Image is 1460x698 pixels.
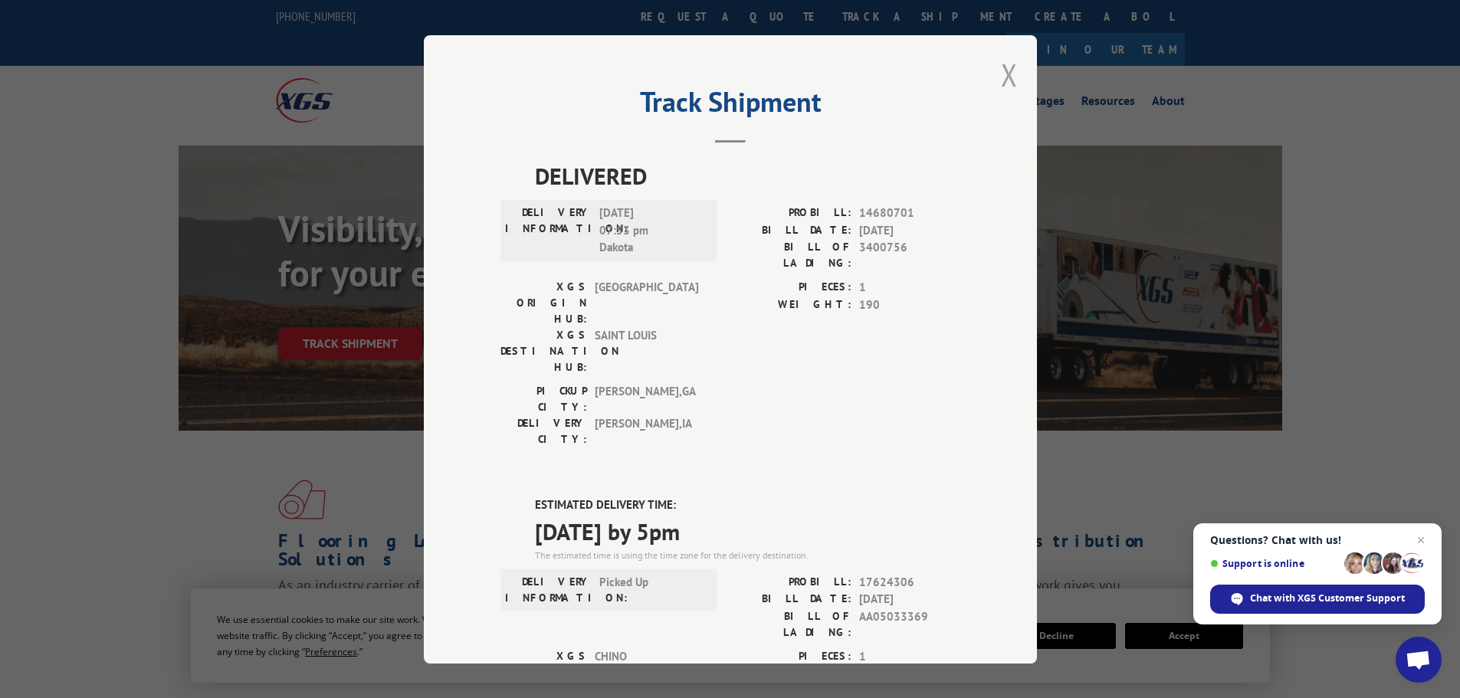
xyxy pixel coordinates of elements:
span: SAINT LOUIS [595,327,698,375]
span: [DATE] 07:53 pm Dakota [599,205,703,257]
span: [DATE] [859,221,960,239]
span: 1 [859,279,960,297]
label: BILL OF LADING: [730,608,851,640]
span: [DATE] by 5pm [535,513,960,548]
span: CHINO [595,647,698,696]
label: PICKUP CITY: [500,383,587,415]
h2: Track Shipment [500,91,960,120]
span: 190 [859,296,960,313]
label: BILL OF LADING: [730,239,851,271]
span: Questions? Chat with us! [1210,534,1425,546]
span: Support is online [1210,558,1339,569]
label: XGS DESTINATION HUB: [500,327,587,375]
label: PROBILL: [730,573,851,591]
label: PIECES: [730,279,851,297]
span: 14680701 [859,205,960,222]
span: [GEOGRAPHIC_DATA] [595,279,698,327]
span: 3400756 [859,239,960,271]
label: DELIVERY CITY: [500,415,587,447]
div: Open chat [1396,637,1442,683]
div: The estimated time is using the time zone for the delivery destination. [535,548,960,562]
label: BILL DATE: [730,221,851,239]
span: [DATE] [859,591,960,608]
label: WEIGHT: [730,296,851,313]
span: Chat with XGS Customer Support [1250,591,1405,605]
span: AA05033369 [859,608,960,640]
div: Chat with XGS Customer Support [1210,585,1425,614]
span: Close chat [1412,531,1430,549]
label: XGS ORIGIN HUB: [500,647,587,696]
span: Picked Up [599,573,703,605]
button: Close modal [1001,54,1018,95]
span: 1 [859,647,960,665]
span: 17624306 [859,573,960,591]
label: XGS ORIGIN HUB: [500,279,587,327]
span: DELIVERED [535,159,960,193]
label: PROBILL: [730,205,851,222]
label: BILL DATE: [730,591,851,608]
span: [PERSON_NAME] , IA [595,415,698,447]
label: PIECES: [730,647,851,665]
span: [PERSON_NAME] , GA [595,383,698,415]
label: DELIVERY INFORMATION: [505,205,592,257]
label: ESTIMATED DELIVERY TIME: [535,496,960,514]
label: DELIVERY INFORMATION: [505,573,592,605]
